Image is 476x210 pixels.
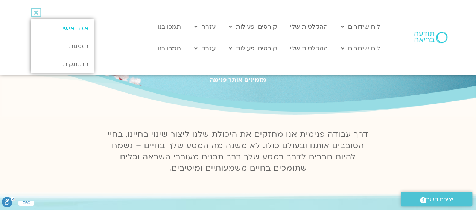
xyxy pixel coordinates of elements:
span: יצירת קשר [426,195,453,205]
a: קורסים ופעילות [225,41,281,56]
a: הזמנות [31,37,94,55]
a: התנתקות [31,55,94,73]
a: ההקלטות שלי [286,20,332,34]
a: אזור אישי [31,19,94,37]
a: ההקלטות שלי [286,41,332,56]
a: קורסים ופעילות [225,20,281,34]
a: לוח שידורים [337,41,384,56]
img: תודעה בריאה [414,32,447,43]
a: יצירת קשר [401,192,472,206]
a: עזרה [190,41,219,56]
a: עזרה [190,20,219,34]
a: תמכו בנו [154,41,185,56]
a: תמכו בנו [154,20,185,34]
a: לוח שידורים [337,20,384,34]
p: דרך עבודה פנימית אנו מחזקים את היכולת שלנו ליצור שינוי בחיינו, בחיי הסובבים אותנו ובעולם כולו. לא... [103,129,373,174]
